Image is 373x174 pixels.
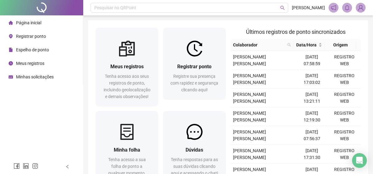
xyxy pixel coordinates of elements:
td: [DATE] 07:56:37 [296,126,328,145]
td: [DATE] 13:21:11 [296,89,328,107]
span: clock-circle [9,61,13,65]
td: REGISTRO WEB [328,126,361,145]
td: REGISTRO WEB [328,89,361,107]
span: Data/Hora [296,42,318,48]
span: left [65,164,70,169]
span: Página inicial [16,20,41,25]
span: Registre sua presença com rapidez e segurança clicando aqui! [170,74,218,92]
span: Minhas solicitações [16,74,54,79]
td: [DATE] 17:03:02 [296,70,328,89]
span: [PERSON_NAME] [PERSON_NAME] [233,129,266,141]
a: Meus registrosTenha acesso aos seus registros de ponto, incluindo geolocalização e demais observa... [96,28,158,106]
div: Open Intercom Messenger [352,153,367,168]
td: [DATE] 17:31:30 [296,145,328,164]
a: Registrar pontoRegistre sua presença com rapidez e segurança clicando aqui! [163,28,226,99]
span: search [287,43,291,47]
span: Espelho de ponto [16,47,49,52]
span: file [9,48,13,52]
td: REGISTRO WEB [328,145,361,164]
span: search [286,40,292,49]
span: [PERSON_NAME] [PERSON_NAME] [233,148,266,160]
img: 90663 [356,3,365,12]
span: bell [344,5,350,10]
span: Tenha acesso aos seus registros de ponto, incluindo geolocalização e demais observações! [104,74,150,99]
td: [DATE] 07:58:59 [296,51,328,70]
span: Minha folha [114,147,140,153]
span: [PERSON_NAME] [PERSON_NAME] [233,54,266,66]
th: Origem [325,39,356,51]
td: REGISTRO WEB [328,51,361,70]
span: linkedin [23,163,29,169]
span: Registrar ponto [177,64,211,69]
span: home [9,21,13,25]
span: [PERSON_NAME] [PERSON_NAME] [233,73,266,85]
td: REGISTRO WEB [328,107,361,126]
span: Dúvidas [186,147,203,153]
span: search [280,6,285,10]
span: Registrar ponto [16,34,46,39]
span: Meus registros [110,64,144,69]
span: [PERSON_NAME] [PERSON_NAME] [233,92,266,104]
span: instagram [32,163,38,169]
th: Data/Hora [293,39,325,51]
span: facebook [14,163,20,169]
span: notification [331,5,336,10]
span: [PERSON_NAME] [PERSON_NAME] [233,111,266,122]
td: [DATE] 12:19:30 [296,107,328,126]
td: REGISTRO WEB [328,70,361,89]
span: Meus registros [16,61,44,66]
span: schedule [9,75,13,79]
span: environment [9,34,13,38]
span: [PERSON_NAME] [292,4,325,11]
span: Últimos registros de ponto sincronizados [246,29,346,35]
span: Colaborador [233,42,285,48]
